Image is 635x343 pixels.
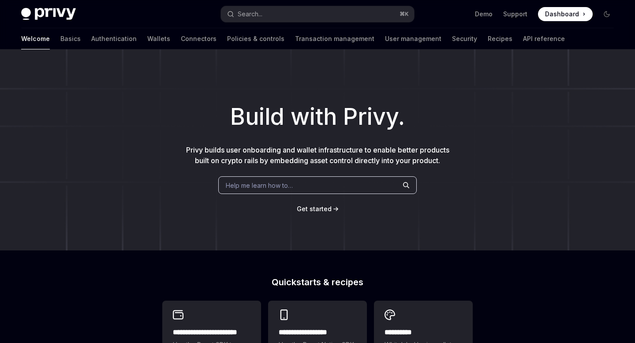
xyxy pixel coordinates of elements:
[21,28,50,49] a: Welcome
[297,205,332,213] a: Get started
[14,100,621,134] h1: Build with Privy.
[221,6,414,22] button: Search...⌘K
[538,7,593,21] a: Dashboard
[227,28,284,49] a: Policies & controls
[385,28,441,49] a: User management
[523,28,565,49] a: API reference
[60,28,81,49] a: Basics
[147,28,170,49] a: Wallets
[226,181,293,190] span: Help me learn how to…
[400,11,409,18] span: ⌘ K
[186,145,449,165] span: Privy builds user onboarding and wallet infrastructure to enable better products built on crypto ...
[91,28,137,49] a: Authentication
[475,10,493,19] a: Demo
[295,28,374,49] a: Transaction management
[297,205,332,213] span: Get started
[545,10,579,19] span: Dashboard
[162,278,473,287] h2: Quickstarts & recipes
[181,28,217,49] a: Connectors
[452,28,477,49] a: Security
[600,7,614,21] button: Toggle dark mode
[503,10,527,19] a: Support
[238,9,262,19] div: Search...
[488,28,512,49] a: Recipes
[21,8,76,20] img: dark logo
